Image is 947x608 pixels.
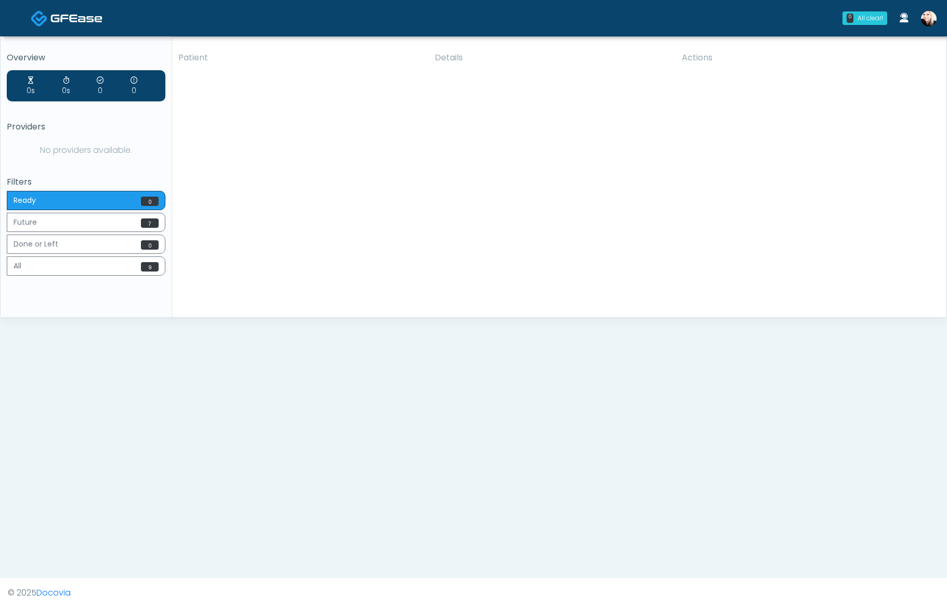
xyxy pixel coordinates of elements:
span: 0 [141,197,159,206]
h5: Providers [7,122,165,132]
h5: Filters [7,177,165,187]
img: Docovia [31,10,48,27]
button: Ready0 [7,191,165,210]
button: All9 [7,256,165,276]
th: Details [429,45,676,70]
h5: Overview [7,53,165,62]
div: 0s [27,75,35,96]
span: 0 [141,240,159,250]
button: Future7 [7,213,165,232]
span: 9 [141,262,159,271]
a: Docovia [36,587,71,599]
div: No providers available. [7,140,165,161]
img: Docovia [50,13,102,23]
div: 0 [847,14,853,23]
div: All clear! [858,14,883,23]
img: Cynthia Petersen [921,11,937,27]
a: 0 All clear! [836,7,893,29]
div: 0s [62,75,70,96]
div: 0 [131,75,137,96]
th: Actions [676,45,939,70]
button: Done or Left0 [7,235,165,254]
div: 0 [97,75,103,96]
a: Docovia [31,1,102,35]
th: Patient [172,45,429,70]
span: 7 [141,218,159,228]
div: Basic example [7,191,165,278]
